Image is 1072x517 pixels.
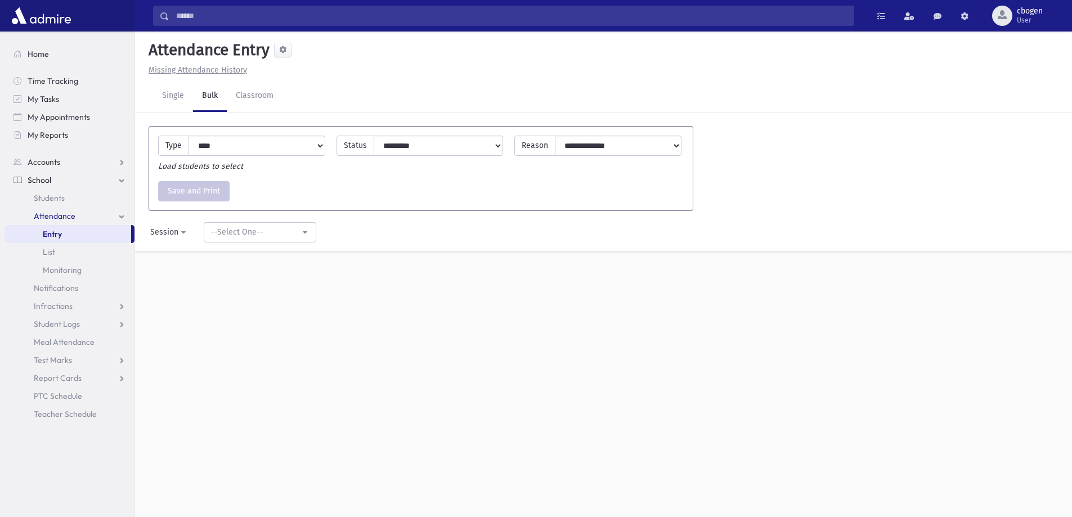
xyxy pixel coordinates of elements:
[5,45,134,63] a: Home
[34,283,78,293] span: Notifications
[5,315,134,333] a: Student Logs
[28,94,59,104] span: My Tasks
[5,261,134,279] a: Monitoring
[337,136,374,156] label: Status
[28,76,78,86] span: Time Tracking
[5,171,134,189] a: School
[34,355,72,365] span: Test Marks
[514,136,555,156] label: Reason
[5,153,134,171] a: Accounts
[211,226,300,238] div: --Select One--
[5,405,134,423] a: Teacher Schedule
[1017,7,1043,16] span: cbogen
[34,337,95,347] span: Meal Attendance
[9,5,74,27] img: AdmirePro
[5,108,134,126] a: My Appointments
[28,175,51,185] span: School
[34,409,97,419] span: Teacher Schedule
[43,247,55,257] span: List
[5,351,134,369] a: Test Marks
[204,222,316,242] button: --Select One--
[28,112,90,122] span: My Appointments
[28,49,49,59] span: Home
[34,301,73,311] span: Infractions
[5,225,131,243] a: Entry
[5,72,134,90] a: Time Tracking
[153,80,193,112] a: Single
[143,222,195,242] button: Session
[5,189,134,207] a: Students
[34,193,65,203] span: Students
[149,65,247,75] u: Missing Attendance History
[152,160,689,172] div: Load students to select
[144,65,247,75] a: Missing Attendance History
[1017,16,1043,25] span: User
[5,243,134,261] a: List
[43,229,62,239] span: Entry
[150,226,178,238] div: Session
[158,181,230,201] button: Save and Print
[28,157,60,167] span: Accounts
[158,136,189,156] label: Type
[144,41,270,60] h5: Attendance Entry
[5,297,134,315] a: Infractions
[5,387,134,405] a: PTC Schedule
[43,265,82,275] span: Monitoring
[227,80,282,112] a: Classroom
[34,373,82,383] span: Report Cards
[28,130,68,140] span: My Reports
[34,391,82,401] span: PTC Schedule
[5,369,134,387] a: Report Cards
[5,207,134,225] a: Attendance
[5,126,134,144] a: My Reports
[5,90,134,108] a: My Tasks
[193,80,227,112] a: Bulk
[34,319,80,329] span: Student Logs
[5,279,134,297] a: Notifications
[169,6,854,26] input: Search
[5,333,134,351] a: Meal Attendance
[34,211,75,221] span: Attendance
